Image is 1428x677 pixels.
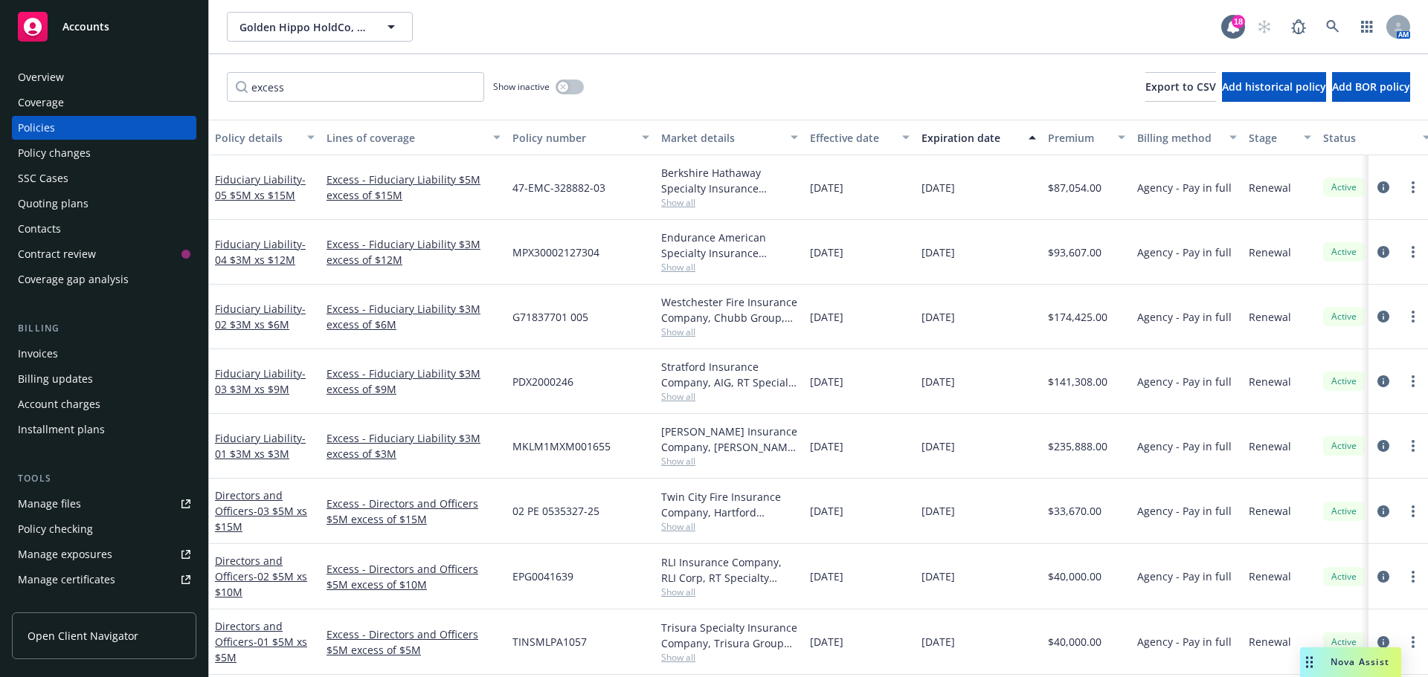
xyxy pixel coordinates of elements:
a: Installment plans [12,418,196,441]
span: Agency - Pay in full [1137,374,1232,389]
button: Policy number [506,120,655,155]
div: Tools [12,471,196,486]
span: $141,308.00 [1048,374,1107,389]
span: Renewal [1249,244,1291,260]
a: Excess - Directors and Officers $5M excess of $15M [327,496,501,527]
span: $93,607.00 [1048,244,1101,260]
span: [DATE] [810,634,843,650]
span: Show all [661,325,798,338]
a: Fiduciary Liability [215,172,306,202]
span: [DATE] [810,309,843,325]
a: Excess - Directors and Officers $5M excess of $5M [327,626,501,658]
span: Show inactive [493,80,550,93]
button: Add historical policy [1222,72,1326,102]
span: [DATE] [810,503,843,519]
span: [DATE] [922,374,955,389]
div: Installment plans [18,418,105,441]
span: Agency - Pay in full [1137,503,1232,519]
a: Policies [12,116,196,140]
a: Coverage gap analysis [12,268,196,291]
a: Fiduciary Liability [215,431,306,461]
span: [DATE] [810,569,843,584]
span: [DATE] [810,438,843,454]
a: Invoices [12,342,196,366]
a: Billing updates [12,367,196,391]
span: $87,054.00 [1048,180,1101,195]
a: circleInformation [1374,308,1392,325]
span: [DATE] [810,374,843,389]
span: G71837701 005 [512,309,588,325]
a: Fiduciary Liability [215,237,306,267]
a: Coverage [12,91,196,114]
a: Search [1318,12,1348,42]
div: [PERSON_NAME] Insurance Company, [PERSON_NAME] Insurance, RT Specialty Insurance Services, LLC (R... [661,424,798,455]
div: Stage [1249,130,1295,146]
a: Manage files [12,492,196,516]
a: Start snowing [1249,12,1279,42]
a: Directors and Officers [215,619,307,664]
button: Premium [1042,120,1131,155]
div: Coverage [18,91,64,114]
span: Export to CSV [1145,80,1216,94]
span: Active [1329,570,1359,583]
div: Policy checking [18,517,93,541]
div: 18 [1232,15,1245,28]
span: [DATE] [922,309,955,325]
span: [DATE] [810,180,843,195]
a: Policy changes [12,141,196,165]
span: Agency - Pay in full [1137,309,1232,325]
div: Expiration date [922,130,1020,146]
button: Expiration date [916,120,1042,155]
span: Active [1329,505,1359,518]
button: Export to CSV [1145,72,1216,102]
span: Active [1329,245,1359,259]
div: RLI Insurance Company, RLI Corp, RT Specialty Insurance Services, LLC (RSG Specialty, LLC) [661,554,798,586]
div: Contacts [18,217,61,241]
div: Berkshire Hathaway Specialty Insurance Company, Berkshire Hathaway Specialty Insurance [661,165,798,196]
a: more [1404,568,1422,586]
a: Contacts [12,217,196,241]
button: Golden Hippo HoldCo, Inc. [227,12,413,42]
a: circleInformation [1374,437,1392,455]
button: Effective date [804,120,916,155]
a: Switch app [1352,12,1382,42]
a: circleInformation [1374,502,1392,520]
div: Policies [18,116,55,140]
span: $33,670.00 [1048,503,1101,519]
a: Quoting plans [12,192,196,216]
a: Contract review [12,242,196,266]
a: more [1404,372,1422,390]
span: Renewal [1249,634,1291,650]
span: $174,425.00 [1048,309,1107,325]
a: Directors and Officers [215,554,307,599]
span: - 01 $5M xs $5M [215,635,307,664]
span: $40,000.00 [1048,634,1101,650]
span: Active [1329,635,1359,649]
a: circleInformation [1374,372,1392,390]
span: [DATE] [922,569,955,584]
div: Stratford Insurance Company, AIG, RT Specialty Insurance Services, LLC (RSG Specialty, LLC) [661,359,798,390]
div: Manage claims [18,593,93,617]
div: Manage exposures [18,542,112,566]
div: Drag to move [1300,647,1319,677]
div: SSC Cases [18,166,68,190]
a: circleInformation [1374,568,1392,586]
span: Active [1329,310,1359,323]
span: Agency - Pay in full [1137,244,1232,260]
div: Premium [1048,130,1109,146]
span: [DATE] [922,244,955,260]
button: Market details [655,120,804,155]
span: Renewal [1249,569,1291,584]
span: [DATE] [922,634,955,650]
span: Accounts [62,21,109,33]
span: Renewal [1249,309,1291,325]
span: Active [1329,439,1359,453]
span: Add BOR policy [1332,80,1410,94]
a: Excess - Fiduciary Liability $5M excess of $15M [327,172,501,203]
div: Billing [12,321,196,336]
div: Account charges [18,392,100,416]
span: Add historical policy [1222,80,1326,94]
span: Active [1329,375,1359,388]
span: Active [1329,181,1359,194]
span: EPG0041639 [512,569,573,584]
